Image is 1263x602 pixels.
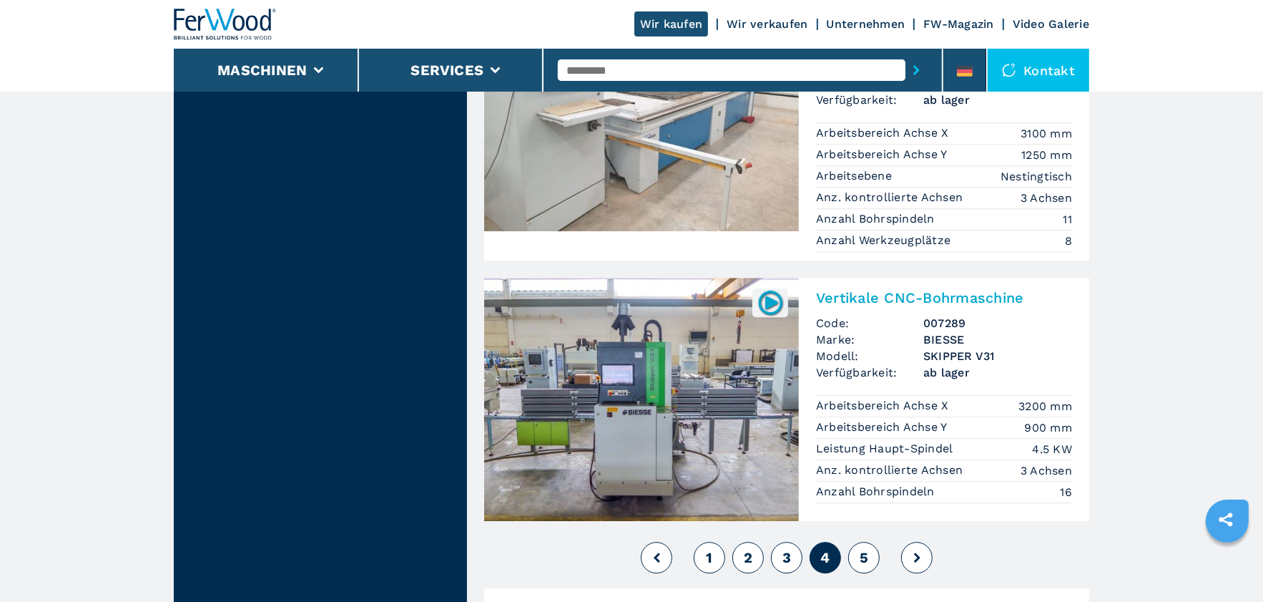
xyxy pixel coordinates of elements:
h3: BIESSE [923,331,1072,348]
p: Anzahl Werkzeugplätze [816,233,955,248]
span: ab lager [923,92,1072,108]
p: Arbeitsbereich Achse Y [816,147,951,162]
span: Modell: [816,348,923,364]
button: 3 [771,542,802,573]
img: Kontakt [1002,63,1016,77]
a: sharethis [1208,502,1244,538]
p: Leistung Haupt-Spindel [816,441,957,457]
em: 900 mm [1025,419,1073,436]
span: 5 [860,549,868,566]
p: Arbeitsbereich Achse X [816,125,953,141]
em: 3 Achsen [1021,190,1072,206]
a: FW-Magazin [923,17,994,31]
em: 16 [1061,484,1073,500]
span: Code: [816,315,923,331]
a: Vertikale CNC-Bohrmaschine BIESSE SKIPPER V31007289Vertikale CNC-BohrmaschineCode:007289Marke:BIE... [484,278,1089,521]
em: 3 Achsen [1021,462,1072,479]
em: Nestingtisch [1001,168,1072,185]
button: Services [411,62,483,79]
p: Arbeitsbereich Achse Y [816,419,951,435]
span: Verfügbarkeit: [816,92,923,108]
span: ab lager [923,364,1072,381]
a: Wir kaufen [634,11,709,37]
p: Anzahl Bohrspindeln [816,484,938,500]
span: Marke: [816,331,923,348]
em: 1250 mm [1021,147,1072,163]
button: 1 [694,542,725,573]
button: Maschinen [217,62,307,79]
button: submit-button [905,54,928,87]
em: 4.5 KW [1033,441,1073,457]
span: 2 [744,549,752,566]
button: 5 [848,542,880,573]
img: Ferwood [174,9,277,40]
a: Wir verkaufen [727,17,807,31]
h3: SKIPPER V31 [923,348,1072,364]
img: Vertikale CNC-Bohrmaschine BIESSE SKIPPER V31 [484,278,799,521]
em: 8 [1065,233,1072,249]
em: 11 [1063,211,1073,228]
span: Verfügbarkeit: [816,364,923,381]
h2: Vertikale CNC-Bohrmaschine [816,289,1072,306]
em: 3200 mm [1018,398,1072,414]
a: Video Galerie [1013,17,1089,31]
p: Arbeitsebene [816,168,895,184]
img: 007289 [757,288,785,316]
button: 2 [732,542,764,573]
span: 4 [820,549,830,566]
p: Arbeitsbereich Achse X [816,398,953,414]
iframe: Chat [1202,538,1252,591]
button: 4 [810,542,841,573]
span: 3 [782,549,791,566]
p: Anzahl Bohrspindeln [816,211,938,227]
p: Anz. kontrollierte Achsen [816,190,967,205]
p: Anz. kontrollierte Achsen [816,462,967,478]
em: 3100 mm [1021,125,1072,142]
h3: 007289 [923,315,1072,331]
div: Kontakt [988,49,1089,92]
a: Unternehmen [827,17,905,31]
span: 1 [706,549,712,566]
